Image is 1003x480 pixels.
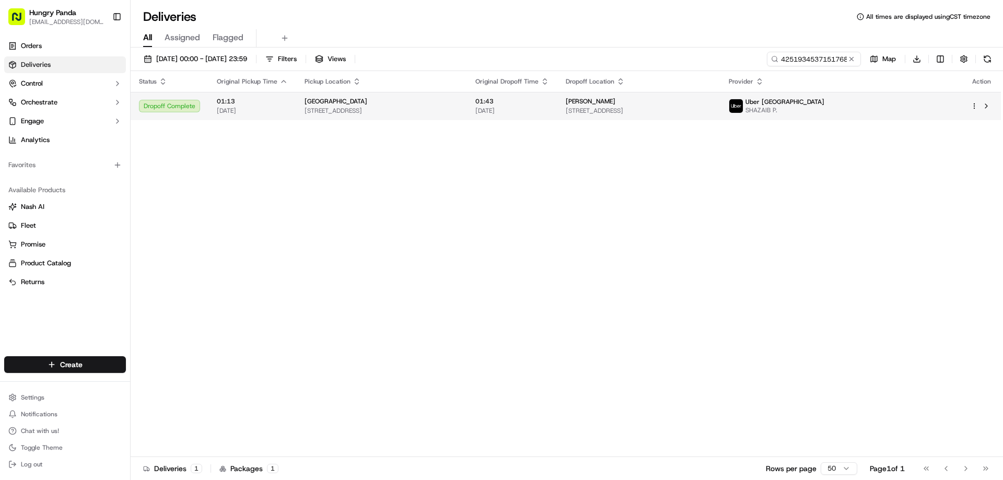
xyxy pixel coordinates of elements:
span: Create [60,359,83,370]
button: Chat with us! [4,424,126,438]
img: Nash [10,10,31,31]
a: 📗Knowledge Base [6,229,84,248]
span: SHAZAIB P. [745,106,824,114]
input: Got a question? Start typing here... [27,67,188,78]
span: 01:43 [475,97,549,106]
button: Map [865,52,901,66]
button: Nash AI [4,198,126,215]
span: [DATE] 00:00 - [DATE] 23:59 [156,54,247,64]
img: 1736555255976-a54dd68f-1ca7-489b-9aae-adbdc363a1c4 [21,162,29,171]
div: Packages [219,463,278,474]
a: Fleet [8,221,122,230]
img: Asif Zaman Khan [10,152,27,169]
span: All times are displayed using CST timezone [866,13,990,21]
span: Toggle Theme [21,443,63,452]
span: Orchestrate [21,98,57,107]
span: [DATE] [217,107,288,115]
div: 1 [191,464,202,473]
span: Analytics [21,135,50,145]
span: Pylon [104,259,126,267]
span: Uber [GEOGRAPHIC_DATA] [745,98,824,106]
span: • [87,190,90,198]
div: Deliveries [143,463,202,474]
button: Create [4,356,126,373]
span: 8月19日 [92,190,117,198]
a: Deliveries [4,56,126,73]
button: Orchestrate [4,94,126,111]
button: Views [310,52,351,66]
span: • [87,162,90,170]
button: Refresh [980,52,995,66]
span: Orders [21,41,42,51]
button: Filters [261,52,301,66]
a: 💻API Documentation [84,229,172,248]
span: Status [139,77,157,86]
a: Nash AI [8,202,122,212]
span: Chat with us! [21,427,59,435]
button: [DATE] 00:00 - [DATE] 23:59 [139,52,252,66]
a: Orders [4,38,126,54]
span: Hungry Panda [29,7,76,18]
button: Engage [4,113,126,130]
span: Engage [21,116,44,126]
button: Promise [4,236,126,253]
img: 1736555255976-a54dd68f-1ca7-489b-9aae-adbdc363a1c4 [10,100,29,119]
span: Log out [21,460,42,469]
span: [PERSON_NAME] [32,162,85,170]
span: Pickup Location [305,77,351,86]
span: API Documentation [99,233,168,244]
span: Original Dropoff Time [475,77,539,86]
button: Settings [4,390,126,405]
button: Start new chat [178,103,190,115]
span: Views [328,54,346,64]
button: Notifications [4,407,126,422]
span: [STREET_ADDRESS] [566,107,712,115]
h1: Deliveries [143,8,196,25]
span: Map [882,54,896,64]
p: Welcome 👋 [10,42,190,58]
span: Product Catalog [21,259,71,268]
span: Dropoff Location [566,77,614,86]
button: Returns [4,274,126,290]
a: Powered byPylon [74,259,126,267]
span: Nash AI [21,202,44,212]
div: Page 1 of 1 [870,463,905,474]
div: 1 [267,464,278,473]
div: Available Products [4,182,126,198]
span: Original Pickup Time [217,77,277,86]
button: Hungry Panda[EMAIL_ADDRESS][DOMAIN_NAME] [4,4,108,29]
a: Analytics [4,132,126,148]
span: [GEOGRAPHIC_DATA] [305,97,367,106]
span: [PERSON_NAME] [566,97,615,106]
div: Past conversations [10,136,70,144]
span: 8月27日 [92,162,117,170]
button: Product Catalog [4,255,126,272]
div: 💻 [88,235,97,243]
span: Promise [21,240,45,249]
div: We're available if you need us! [47,110,144,119]
span: Notifications [21,410,57,418]
button: [EMAIL_ADDRESS][DOMAIN_NAME] [29,18,104,26]
span: Knowledge Base [21,233,80,244]
span: All [143,31,152,44]
p: Rows per page [766,463,817,474]
img: 1736555255976-a54dd68f-1ca7-489b-9aae-adbdc363a1c4 [21,191,29,199]
span: Settings [21,393,44,402]
span: Provider [729,77,753,86]
div: 📗 [10,235,19,243]
a: Product Catalog [8,259,122,268]
span: Fleet [21,221,36,230]
img: uber-new-logo.jpeg [729,99,743,113]
div: Action [971,77,993,86]
button: Control [4,75,126,92]
div: Start new chat [47,100,171,110]
button: Log out [4,457,126,472]
input: Type to search [767,52,861,66]
img: Bea Lacdao [10,180,27,197]
span: Deliveries [21,60,51,69]
span: Filters [278,54,297,64]
span: Flagged [213,31,243,44]
div: Favorites [4,157,126,173]
span: Assigned [165,31,200,44]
